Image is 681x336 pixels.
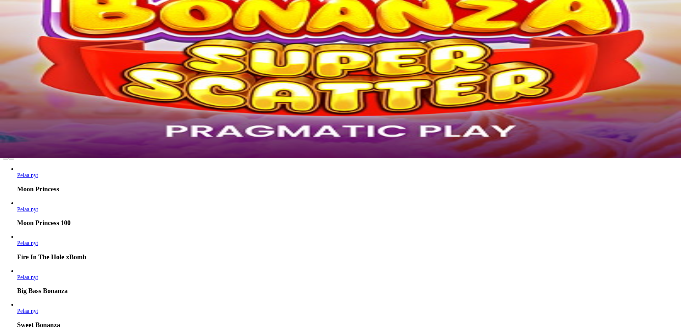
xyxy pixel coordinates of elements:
[17,219,678,227] h3: Moon Princess 100
[17,234,678,261] article: Fire In The Hole xBomb
[17,200,678,227] article: Moon Princess 100
[17,253,678,261] h3: Fire In The Hole xBomb
[17,172,38,178] span: Pelaa nyt
[3,158,9,160] button: prev slide
[17,308,38,314] a: Sweet Bonanza
[17,206,38,212] span: Pelaa nyt
[17,274,38,280] a: Big Bass Bonanza
[17,274,38,280] span: Pelaa nyt
[17,287,678,295] h3: Big Bass Bonanza
[17,240,38,246] a: Fire In The Hole xBomb
[17,308,38,314] span: Pelaa nyt
[9,158,14,160] button: next slide
[17,302,678,329] article: Sweet Bonanza
[17,268,678,295] article: Big Bass Bonanza
[17,240,38,246] span: Pelaa nyt
[17,185,678,193] h3: Moon Princess
[17,172,38,178] a: Moon Princess
[17,166,678,193] article: Moon Princess
[17,321,678,329] h3: Sweet Bonanza
[17,206,38,212] a: Moon Princess 100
